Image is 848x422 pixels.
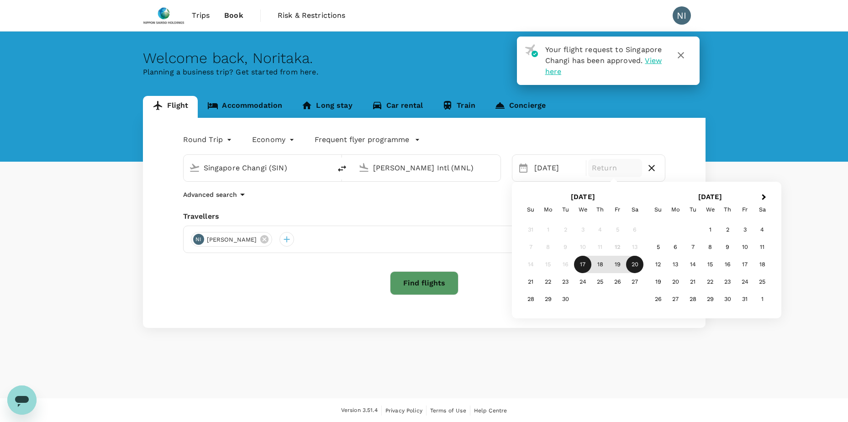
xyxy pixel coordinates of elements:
[667,290,684,308] div: Choose Monday, October 27th, 2025
[432,96,485,118] a: Train
[430,406,466,416] a: Terms of Use
[701,290,719,308] div: Choose Wednesday, October 29th, 2025
[719,221,736,238] div: Choose Thursday, October 2nd, 2025
[736,290,753,308] div: Choose Friday, October 31st, 2025
[736,273,753,290] div: Choose Friday, October 24th, 2025
[701,238,719,256] div: Choose Wednesday, October 8th, 2025
[522,201,539,218] div: Sunday
[315,134,409,145] p: Frequent flyer programme
[292,96,362,118] a: Long stay
[557,201,574,218] div: Tuesday
[183,132,234,147] div: Round Trip
[557,238,574,256] div: Not available Tuesday, September 9th, 2025
[701,256,719,273] div: Choose Wednesday, October 15th, 2025
[649,221,771,308] div: Month October, 2025
[591,201,609,218] div: Thursday
[609,238,626,256] div: Not available Friday, September 12th, 2025
[224,10,243,21] span: Book
[557,256,574,273] div: Not available Tuesday, September 16th, 2025
[736,256,753,273] div: Choose Friday, October 17th, 2025
[626,256,643,273] div: Choose Saturday, September 20th, 2025
[143,50,706,67] div: Welcome back , Noritaka .
[667,201,684,218] div: Monday
[539,273,557,290] div: Choose Monday, September 22nd, 2025
[673,6,691,25] div: NI
[143,67,706,78] p: Planning a business trip? Get started from here.
[649,273,667,290] div: Choose Sunday, October 19th, 2025
[701,273,719,290] div: Choose Wednesday, October 22nd, 2025
[183,211,665,222] div: Travellers
[201,235,263,244] span: [PERSON_NAME]
[430,407,466,414] span: Terms of Use
[649,238,667,256] div: Choose Sunday, October 5th, 2025
[753,238,771,256] div: Choose Saturday, October 11th, 2025
[522,256,539,273] div: Not available Sunday, September 14th, 2025
[557,290,574,308] div: Choose Tuesday, September 30th, 2025
[591,273,609,290] div: Choose Thursday, September 25th, 2025
[719,273,736,290] div: Choose Thursday, October 23rd, 2025
[626,273,643,290] div: Choose Saturday, September 27th, 2025
[390,271,458,295] button: Find flights
[609,256,626,273] div: Choose Friday, September 19th, 2025
[649,201,667,218] div: Sunday
[609,273,626,290] div: Choose Friday, September 26th, 2025
[592,163,638,174] p: Return
[736,201,753,218] div: Friday
[753,221,771,238] div: Choose Saturday, October 4th, 2025
[485,96,555,118] a: Concierge
[684,273,701,290] div: Choose Tuesday, October 21st, 2025
[574,273,591,290] div: Choose Wednesday, September 24th, 2025
[719,256,736,273] div: Choose Thursday, October 16th, 2025
[557,221,574,238] div: Not available Tuesday, September 2nd, 2025
[684,201,701,218] div: Tuesday
[143,96,198,118] a: Flight
[753,273,771,290] div: Choose Saturday, October 25th, 2025
[522,290,539,308] div: Choose Sunday, September 28th, 2025
[198,96,292,118] a: Accommodation
[545,45,662,65] span: Your flight request to Singapore Changi has been approved.
[591,221,609,238] div: Not available Thursday, September 4th, 2025
[331,158,353,179] button: delete
[753,256,771,273] div: Choose Saturday, October 18th, 2025
[525,44,538,57] img: flight-approved
[519,193,647,201] h2: [DATE]
[557,273,574,290] div: Choose Tuesday, September 23rd, 2025
[626,221,643,238] div: Not available Saturday, September 6th, 2025
[192,10,210,21] span: Trips
[684,290,701,308] div: Choose Tuesday, October 28th, 2025
[667,273,684,290] div: Choose Monday, October 20th, 2025
[753,201,771,218] div: Saturday
[539,256,557,273] div: Not available Monday, September 15th, 2025
[7,385,37,415] iframe: Button to launch messaging window
[204,161,312,175] input: Depart from
[574,201,591,218] div: Wednesday
[539,238,557,256] div: Not available Monday, September 8th, 2025
[474,406,507,416] a: Help Centre
[626,238,643,256] div: Not available Saturday, September 13th, 2025
[539,221,557,238] div: Not available Monday, September 1st, 2025
[701,201,719,218] div: Wednesday
[373,161,481,175] input: Going to
[539,290,557,308] div: Choose Monday, September 29th, 2025
[574,221,591,238] div: Not available Wednesday, September 3rd, 2025
[315,134,420,145] button: Frequent flyer programme
[522,221,643,308] div: Month September, 2025
[325,167,327,169] button: Open
[647,193,774,201] h2: [DATE]
[539,201,557,218] div: Monday
[719,238,736,256] div: Choose Thursday, October 9th, 2025
[684,238,701,256] div: Choose Tuesday, October 7th, 2025
[574,238,591,256] div: Not available Wednesday, September 10th, 2025
[753,290,771,308] div: Choose Saturday, November 1st, 2025
[522,273,539,290] div: Choose Sunday, September 21st, 2025
[531,159,585,177] div: [DATE]
[609,201,626,218] div: Friday
[626,201,643,218] div: Saturday
[684,256,701,273] div: Choose Tuesday, October 14th, 2025
[758,190,772,205] button: Next Month
[522,238,539,256] div: Not available Sunday, September 7th, 2025
[667,238,684,256] div: Choose Monday, October 6th, 2025
[667,256,684,273] div: Choose Monday, October 13th, 2025
[736,238,753,256] div: Choose Friday, October 10th, 2025
[591,238,609,256] div: Not available Thursday, September 11th, 2025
